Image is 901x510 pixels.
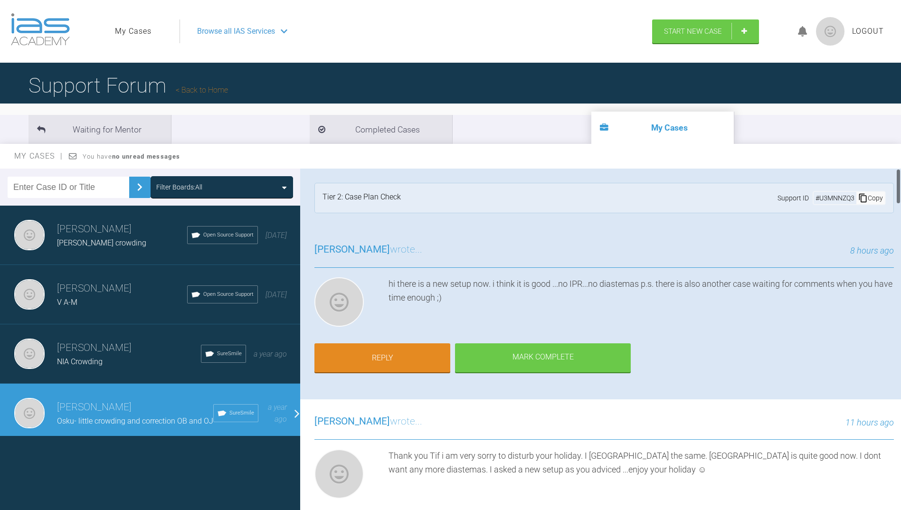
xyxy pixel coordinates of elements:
[11,13,70,46] img: logo-light.3e3ef733.png
[314,343,450,373] a: Reply
[814,193,856,203] div: # U3MNNZQ3
[14,398,45,428] img: Teemu Savola
[856,192,885,204] div: Copy
[57,399,213,416] h3: [PERSON_NAME]
[852,25,884,38] a: Logout
[156,182,202,192] div: Filter Boards: All
[314,277,364,327] img: Teemu Savola
[115,25,152,38] a: My Cases
[389,449,894,502] div: Thank you Tif i am very sorry to disturb your holiday. I [GEOGRAPHIC_DATA] the same. [GEOGRAPHIC_...
[57,238,146,247] span: [PERSON_NAME] crowding
[254,349,287,359] span: a year ago
[57,298,77,307] span: V A-M
[322,191,401,205] div: Tier 2: Case Plan Check
[314,414,422,430] h3: wrote...
[268,403,287,424] span: a year ago
[176,85,228,94] a: Back to Home
[314,416,390,427] span: [PERSON_NAME]
[83,153,180,160] span: You have
[28,115,171,144] li: Waiting for Mentor
[217,349,242,358] span: SureSmile
[14,279,45,310] img: Teemu Savola
[310,115,452,144] li: Completed Cases
[203,290,254,299] span: Open Source Support
[14,339,45,369] img: Teemu Savola
[266,290,287,299] span: [DATE]
[845,417,894,427] span: 11 hours ago
[664,27,722,36] span: Start New Case
[8,177,129,198] input: Enter Case ID or Title
[28,69,228,102] h1: Support Forum
[314,242,422,258] h3: wrote...
[57,357,103,366] span: NIA Crowding
[203,231,254,239] span: Open Source Support
[14,151,63,161] span: My Cases
[591,112,734,144] li: My Cases
[455,343,631,373] div: Mark Complete
[112,153,180,160] strong: no unread messages
[816,17,844,46] img: profile.png
[197,25,275,38] span: Browse all IAS Services
[850,246,894,255] span: 8 hours ago
[314,244,390,255] span: [PERSON_NAME]
[57,416,213,425] span: Osku- little crowding and correction OB and OJ
[229,409,254,417] span: SureSmile
[14,220,45,250] img: Teemu Savola
[266,231,287,240] span: [DATE]
[57,340,201,356] h3: [PERSON_NAME]
[57,221,187,237] h3: [PERSON_NAME]
[132,179,147,195] img: chevronRight.28bd32b0.svg
[314,449,364,499] img: Teemu Savola
[652,19,759,43] a: Start New Case
[389,277,894,331] div: hi there is a new setup now. i think it is good ...no IPR...no diastemas p.s. there is also anoth...
[57,281,187,297] h3: [PERSON_NAME]
[778,193,809,203] span: Support ID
